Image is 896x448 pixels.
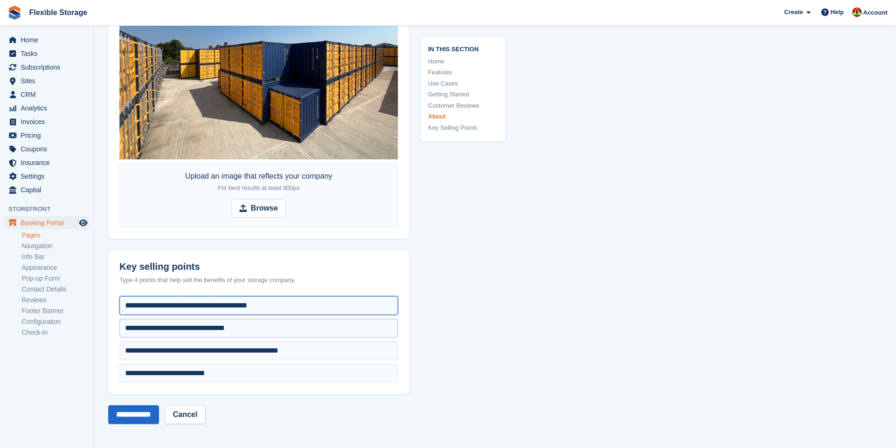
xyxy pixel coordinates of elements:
[21,88,77,101] span: CRM
[119,261,398,272] h2: Key selling points
[21,170,77,183] span: Settings
[5,61,89,74] a: menu
[22,252,89,261] a: Info Bar
[21,216,77,229] span: Booking Portal
[21,115,77,128] span: Invoices
[119,275,398,285] div: Type 4 points that help sell the benefits of your storage company.
[784,8,803,17] span: Create
[25,5,91,20] a: Flexible Storage
[22,328,89,337] a: Check-in
[165,405,205,424] a: Cancel
[22,231,89,240] a: Pages
[21,129,77,142] span: Pricing
[5,183,89,196] a: menu
[428,123,498,133] a: Key Selling Points
[428,101,498,110] a: Customer Reviews
[5,74,89,87] a: menu
[5,170,89,183] a: menu
[251,203,278,214] strong: Browse
[21,47,77,60] span: Tasks
[21,74,77,87] span: Sites
[22,285,89,294] a: Contact Details
[21,61,77,74] span: Subscriptions
[5,33,89,47] a: menu
[21,183,77,196] span: Capital
[428,90,498,99] a: Getting Started
[5,156,89,169] a: menu
[428,57,498,66] a: Home
[8,6,22,20] img: stora-icon-8386f47178a22dfd0bd8f6a31ec36ba5ce8667c1dd55bd0f319d3a0aa187defe.svg
[428,112,498,121] a: About
[5,216,89,229] a: menu
[78,217,89,228] a: Preview store
[21,156,77,169] span: Insurance
[863,8,888,17] span: Account
[831,8,844,17] span: Help
[5,88,89,101] a: menu
[22,274,89,283] a: Pop-up Form
[428,44,498,53] span: In this section
[185,171,332,193] div: Upload an image that reflects your company
[22,317,89,326] a: Configuration
[22,263,89,272] a: Appearance
[5,115,89,128] a: menu
[21,142,77,156] span: Coupons
[231,199,286,218] input: Browse
[5,47,89,60] a: menu
[428,79,498,88] a: Use Cases
[22,296,89,305] a: Reviews
[5,142,89,156] a: menu
[428,68,498,77] a: Features
[218,184,300,191] span: For best results at least 800px
[22,307,89,315] a: Footer Banner
[22,242,89,251] a: Navigation
[5,102,89,115] a: menu
[852,8,862,17] img: David Jones
[21,102,77,115] span: Analytics
[21,33,77,47] span: Home
[5,129,89,142] a: menu
[8,204,94,214] span: Storefront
